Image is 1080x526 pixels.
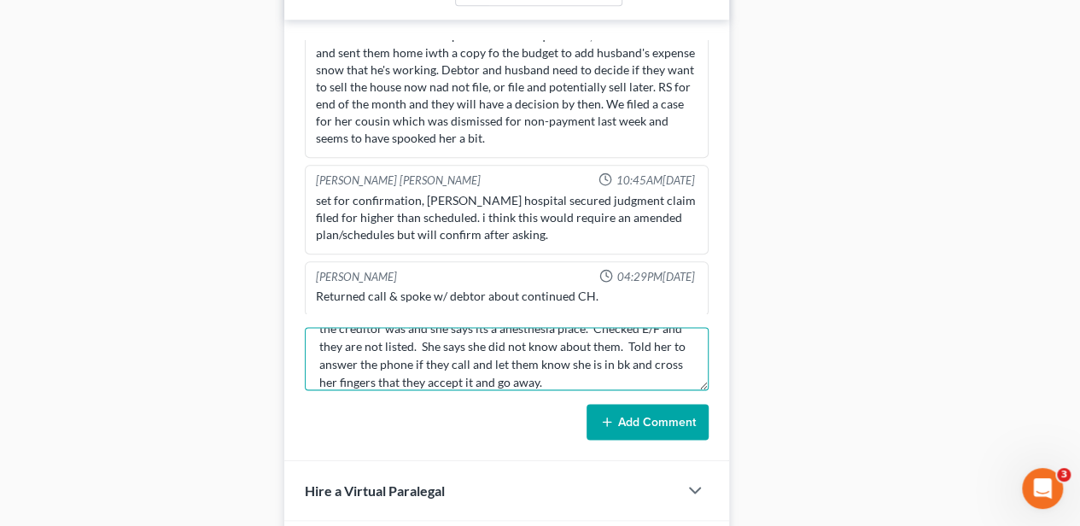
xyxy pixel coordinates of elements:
[1022,468,1063,509] iframe: Intercom live chat
[587,404,709,440] button: Add Comment
[316,172,481,189] div: [PERSON_NAME] [PERSON_NAME]
[616,172,694,189] span: 10:45AM[DATE]
[616,269,694,285] span: 04:29PM[DATE]
[316,192,698,243] div: set for confirmation, [PERSON_NAME] hospital secured judgment claim filed for higher than schedul...
[316,269,397,285] div: [PERSON_NAME]
[1057,468,1071,482] span: 3
[316,288,698,305] div: Returned call & spoke w/ debtor about continued CH.
[305,482,445,499] span: Hire a Virtual Paralegal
